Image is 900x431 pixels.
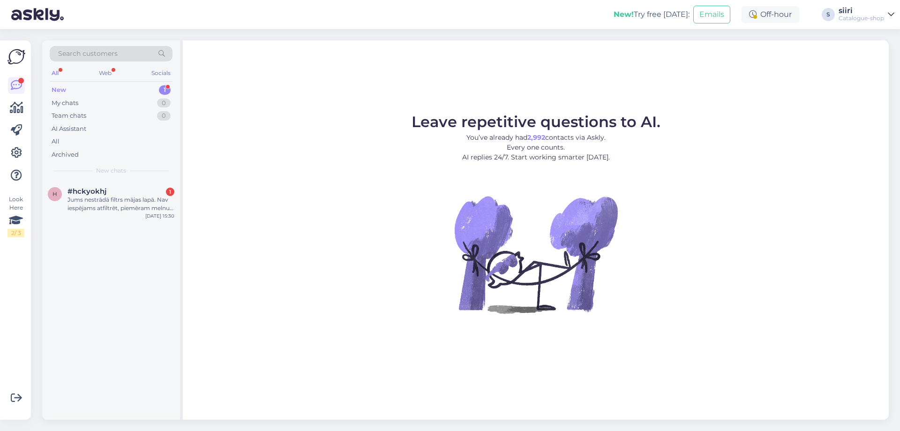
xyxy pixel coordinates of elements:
span: New chats [96,166,126,175]
div: My chats [52,98,78,108]
div: All [52,137,60,146]
div: [DATE] 15:30 [145,212,174,219]
div: 1 [166,188,174,196]
div: All [50,67,60,79]
button: Emails [693,6,730,23]
span: Leave repetitive questions to AI. [412,113,660,131]
p: You’ve already had contacts via Askly. Every one counts. AI replies 24/7. Start working smarter [... [412,133,660,162]
img: Askly Logo [7,48,25,66]
b: 2,992 [527,133,545,142]
div: siiri [839,7,884,15]
div: S [822,8,835,21]
span: Search customers [58,49,118,59]
div: AI Assistant [52,124,86,134]
div: 2 / 3 [7,229,24,237]
span: #hckyokhj [67,187,106,196]
div: Socials [150,67,172,79]
div: Jums nestrādā filtrs mājas lapā. Nav iespējams atfiltrēt, piemēram melnu krāsu tikai biksēm [67,196,174,212]
div: Look Here [7,195,24,237]
div: Off-hour [742,6,799,23]
div: 1 [159,85,171,95]
div: New [52,85,66,95]
span: h [52,190,57,197]
b: New! [614,10,634,19]
img: No Chat active [451,170,620,339]
div: Team chats [52,111,86,121]
div: 0 [157,111,171,121]
a: siiriCatalogue-shop [839,7,894,22]
div: Try free [DATE]: [614,9,690,20]
div: 0 [157,98,171,108]
div: Catalogue-shop [839,15,884,22]
div: Web [97,67,113,79]
div: Archived [52,150,79,159]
